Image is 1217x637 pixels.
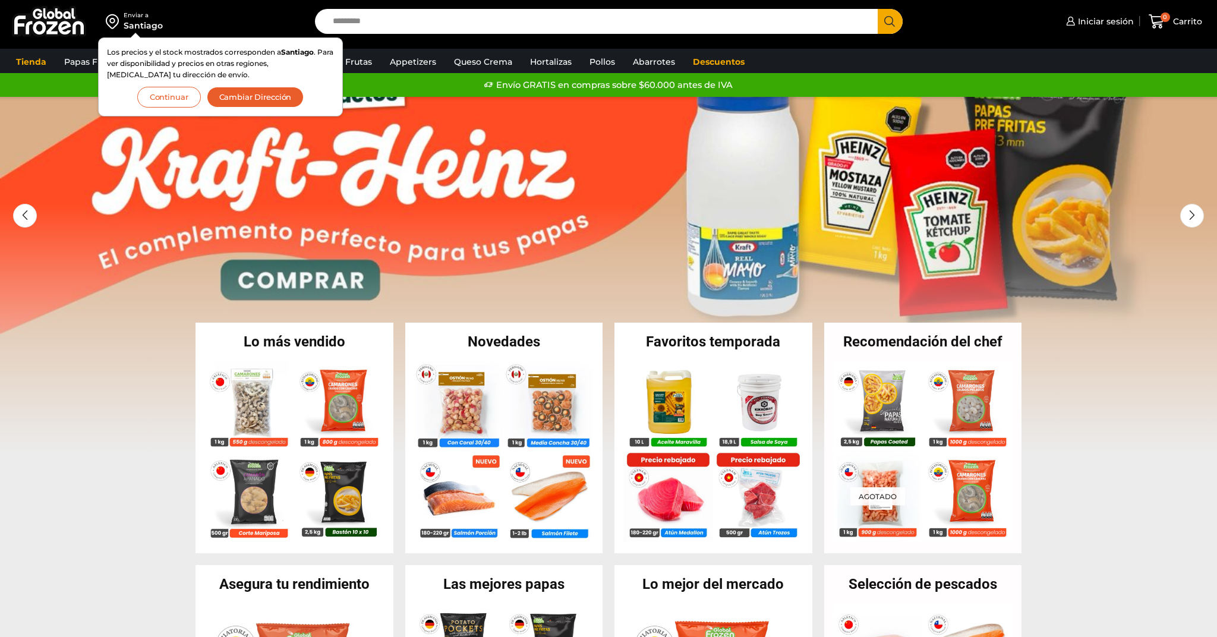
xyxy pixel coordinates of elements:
a: Papas Fritas [58,51,122,73]
h2: Selección de pescados [824,577,1022,591]
h2: Las mejores papas [405,577,603,591]
button: Continuar [137,87,201,108]
button: Search button [878,9,903,34]
a: Iniciar sesión [1063,10,1134,33]
div: Previous slide [13,204,37,228]
a: Appetizers [384,51,442,73]
a: Hortalizas [524,51,578,73]
a: Tienda [10,51,52,73]
span: 0 [1161,12,1170,22]
p: Los precios y el stock mostrados corresponden a . Para ver disponibilidad y precios en otras regi... [107,46,334,81]
a: Abarrotes [627,51,681,73]
h2: Recomendación del chef [824,335,1022,349]
img: address-field-icon.svg [106,11,124,31]
a: Pollos [584,51,621,73]
a: Descuentos [687,51,751,73]
p: Agotado [850,487,905,506]
h2: Novedades [405,335,603,349]
div: Enviar a [124,11,163,20]
h2: Favoritos temporada [614,335,812,349]
h2: Lo más vendido [196,335,393,349]
h2: Asegura tu rendimiento [196,577,393,591]
h2: Lo mejor del mercado [614,577,812,591]
button: Cambiar Dirección [207,87,304,108]
span: Iniciar sesión [1075,15,1134,27]
span: Carrito [1170,15,1202,27]
div: Santiago [124,20,163,31]
strong: Santiago [281,48,314,56]
div: Next slide [1180,204,1204,228]
a: Queso Crema [448,51,518,73]
a: 0 Carrito [1146,8,1205,36]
